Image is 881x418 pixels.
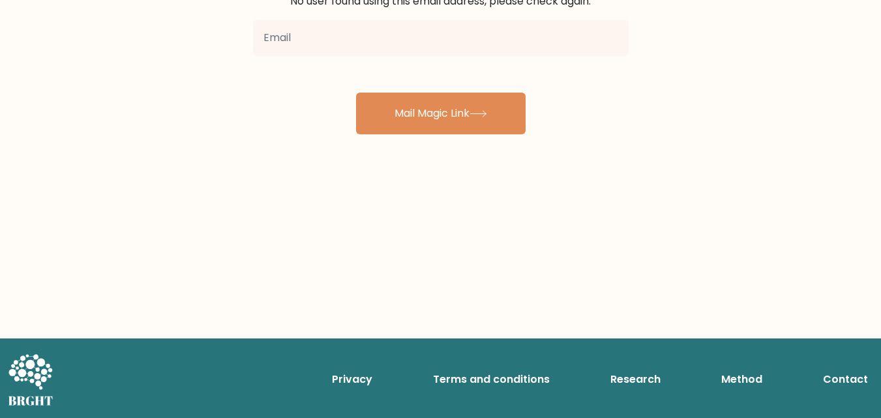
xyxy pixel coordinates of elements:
a: Privacy [327,366,378,393]
a: Contact [818,366,873,393]
input: Email [253,20,629,56]
a: Terms and conditions [428,366,555,393]
button: Mail Magic Link [356,93,526,134]
a: Method [716,366,768,393]
a: Research [605,366,666,393]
